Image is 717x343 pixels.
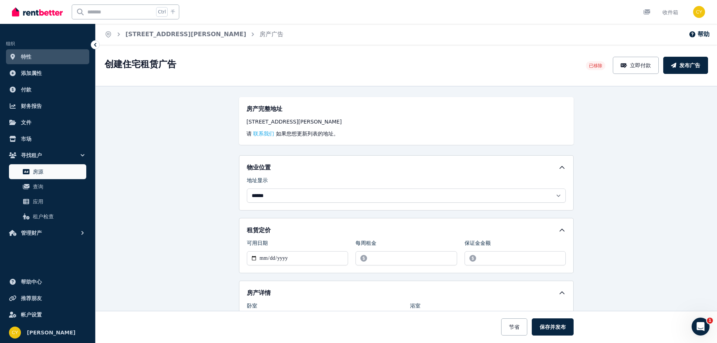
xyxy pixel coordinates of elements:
font: 推荐朋友 [21,295,42,301]
font: Ctrl [158,9,166,15]
a: [STREET_ADDRESS][PERSON_NAME] [125,31,246,38]
font: 创建住宅租赁广告 [105,59,176,69]
font: 卧室 [247,303,257,309]
button: 保存并发布 [532,318,574,336]
font: [PERSON_NAME] [27,330,75,336]
a: 房源 [9,164,86,179]
a: 租户检查 [9,209,86,224]
img: 晁一秋 [693,6,705,18]
img: 晁一秋 [9,327,21,339]
font: 保证金金额 [465,240,491,246]
font: 发布广告 [679,62,700,68]
font: 保存并发布 [540,324,566,330]
font: 房产详情 [247,289,271,296]
button: 立即付款 [613,57,659,74]
font: [STREET_ADDRESS][PERSON_NAME] [246,119,342,125]
font: 添加属性 [21,70,42,76]
button: 帮助 [689,30,710,39]
font: 管理财产 [21,230,42,236]
font: 财务报告 [21,103,42,109]
a: 应用 [9,194,86,209]
button: 管理财产 [6,225,89,240]
font: 地址显示 [247,177,268,183]
iframe: 对讲机实时聊天 [692,318,710,336]
font: 市场 [21,136,31,142]
font: 帮助 [698,31,710,38]
font: 房产完整地址 [246,105,282,112]
font: 浴室 [410,303,420,309]
font: 可用日期 [247,240,268,246]
font: 房源 [33,169,43,175]
font: 已移除 [589,63,602,68]
font: 特性 [21,54,31,60]
a: 房产广告 [260,31,283,38]
button: 寻找租户 [6,148,89,163]
font: 1 [708,318,711,323]
font: 寻找租户 [21,152,42,158]
button: 联系我们 [253,130,274,137]
a: 添加属性 [6,66,89,81]
button: 节省 [501,318,527,336]
font: 组织 [6,41,15,46]
font: 立即付款 [630,62,651,68]
button: 发布广告 [663,57,708,74]
font: 请 [246,131,252,137]
a: 付款 [6,82,89,97]
a: 财务报告 [6,99,89,113]
a: 市场 [6,131,89,146]
a: 查询 [9,179,86,194]
a: 帐户设置 [6,307,89,322]
a: 文件 [6,115,89,130]
font: 千 [171,9,175,15]
font: 收件箱 [662,9,678,15]
img: RentBetter [12,6,63,18]
font: 文件 [21,119,31,125]
font: 查询 [33,184,43,190]
font: 付款 [21,87,31,93]
font: 每周租金 [356,240,376,246]
font: 物业位置 [247,164,271,171]
font: 如果您想更新列表的地址。 [276,131,339,137]
a: 推荐朋友 [6,291,89,306]
font: 帮助中心 [21,279,42,285]
font: 节省 [509,324,519,330]
font: 租户检查 [33,213,54,219]
nav: 面包屑 [96,24,292,45]
font: 帐户设置 [21,312,42,318]
a: 特性 [6,49,89,64]
a: 帮助中心 [6,274,89,289]
font: 租赁定价 [247,227,271,234]
font: 应用 [33,199,43,205]
font: 联系我们 [253,131,274,137]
